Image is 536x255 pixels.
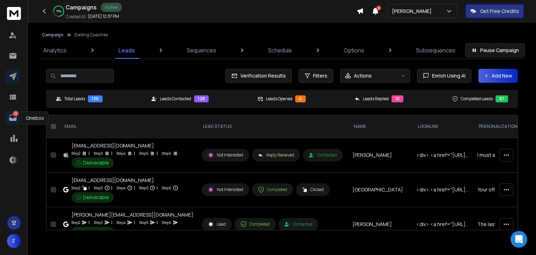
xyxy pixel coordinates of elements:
[258,152,294,158] div: Reply Received
[266,96,292,102] p: Leads Opened
[94,184,103,191] p: Step 3
[89,184,90,191] p: |
[302,187,324,192] div: Clicked
[198,115,348,138] th: LEAD STATUS
[83,228,109,235] span: Deliverable
[157,150,158,157] p: |
[72,211,193,218] div: [PERSON_NAME][EMAIL_ADDRESS][DOMAIN_NAME]
[284,221,312,227] div: Contacted
[473,207,534,242] td: The last post you did was on [DATE], is there a reason you stopped posting?
[187,46,216,54] p: Sequences
[43,46,67,54] p: Analytics
[134,150,135,157] p: |
[208,152,243,158] div: Not Interested
[313,72,327,79] span: Filters
[496,95,508,102] div: 87
[363,96,389,102] p: Leads Replied
[412,138,473,173] td: <div> <a href="[URL][DOMAIN_NAME]"> <p>3 Video for [PERSON_NAME] - Watch Video</p> </a> <a href="...
[208,187,243,193] div: Not Interested
[473,138,534,173] td: I must say you have a really long list of Testimonials on your IG Highlights, which is awesome.
[21,111,49,125] div: Onebox
[162,184,171,191] p: Step 6
[412,42,460,59] a: Subsequences
[72,184,80,191] p: Step 2
[162,150,171,157] p: Step 6
[268,46,292,54] p: Schedule
[111,184,112,191] p: |
[162,219,171,226] p: Step 6
[511,231,527,248] div: Open Intercom Messenger
[66,3,97,12] h1: Campaigns
[72,177,178,184] div: [EMAIL_ADDRESS][DOMAIN_NAME]
[392,95,403,102] div: 15
[134,219,135,226] p: |
[417,69,471,83] button: Enrich Using AI
[348,173,412,207] td: [GEOGRAPHIC_DATA]
[348,207,412,242] td: [PERSON_NAME]
[13,111,18,116] p: 13
[83,194,109,201] span: Deliverable
[238,72,286,79] span: Verification Results
[94,219,103,226] p: Step 3
[478,69,518,83] button: Add New
[89,219,90,226] p: |
[89,150,90,157] p: |
[465,43,525,57] button: Pause Campaign
[7,234,21,248] button: F
[412,173,473,207] td: <div> <a href="[URL][DOMAIN_NAME]"> <p>4 Video For Albany - Watch Video</p> </a> <a href="[URL][D...
[348,138,412,173] td: [PERSON_NAME]
[66,14,87,20] p: Created At:
[480,8,519,15] p: Get Free Credits
[264,42,296,59] a: Schedule
[139,219,148,226] p: Step 5
[139,184,148,191] p: Step 5
[194,95,209,102] div: 128
[258,187,287,193] div: Completed
[160,96,191,102] p: Leads Contacted
[208,221,226,227] div: Lead
[83,159,109,166] span: Deliverable
[6,111,20,125] a: 13
[429,72,466,79] span: Enrich Using AI
[59,115,198,138] th: EMAIL
[412,207,473,242] td: <div> <a href="[URL][DOMAIN_NAME]"> <p>5 Video for [PERSON_NAME] - Watch Video</p> </a> <a href="...
[42,32,64,38] button: Campaign
[240,221,270,227] div: Completed
[354,72,372,79] p: Actions
[473,173,534,207] td: Your offer and [PERSON_NAME] store are really well designed, Did you build it by yourself?
[412,115,473,138] th: LoomLink
[473,115,534,138] th: personalization
[117,150,126,157] p: Step 4
[118,46,135,54] p: Leads
[88,95,103,102] div: 136
[117,219,126,226] p: Step 4
[101,3,122,12] div: Active
[64,96,85,102] p: Total Leads
[157,219,158,226] p: |
[309,152,337,158] div: Contacted
[39,42,71,59] a: Analytics
[56,9,61,13] p: 75 %
[94,150,103,157] p: Step 3
[114,42,139,59] a: Leads
[416,46,455,54] p: Subsequences
[72,219,80,226] p: Step 2
[295,95,306,102] div: 0
[117,184,126,191] p: Step 4
[376,6,381,10] span: 5
[225,69,292,83] button: Verification Results
[466,4,524,18] button: Get Free Credits
[72,142,178,149] div: [EMAIL_ADDRESS][DOMAIN_NAME]
[88,14,119,19] p: [DATE] 12:37 PM
[139,150,148,157] p: Step 5
[111,219,112,226] p: |
[392,8,434,15] p: [PERSON_NAME]
[299,69,333,83] button: Filters
[340,42,368,59] a: Options
[461,96,493,102] p: Completed Leads
[111,150,112,157] p: |
[134,184,135,191] p: |
[344,46,364,54] p: Options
